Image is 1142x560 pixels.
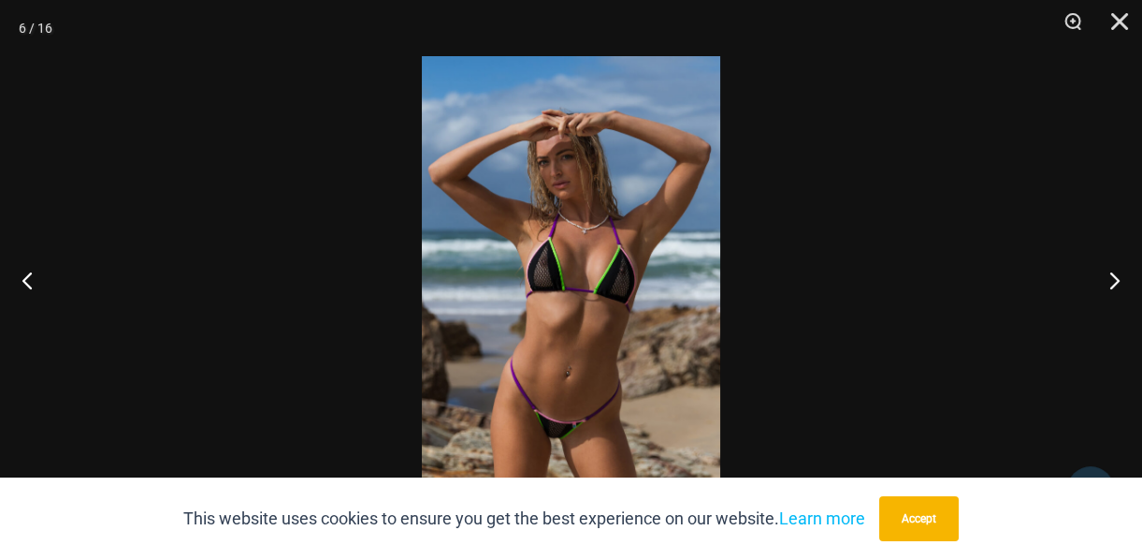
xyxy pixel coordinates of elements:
[1072,233,1142,327] button: Next
[19,14,52,42] div: 6 / 16
[779,508,865,528] a: Learn more
[879,496,959,541] button: Accept
[422,56,720,504] img: Reckless Neon Crush Black Neon 306 Tri Top 466 Thong 01
[183,505,865,533] p: This website uses cookies to ensure you get the best experience on our website.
